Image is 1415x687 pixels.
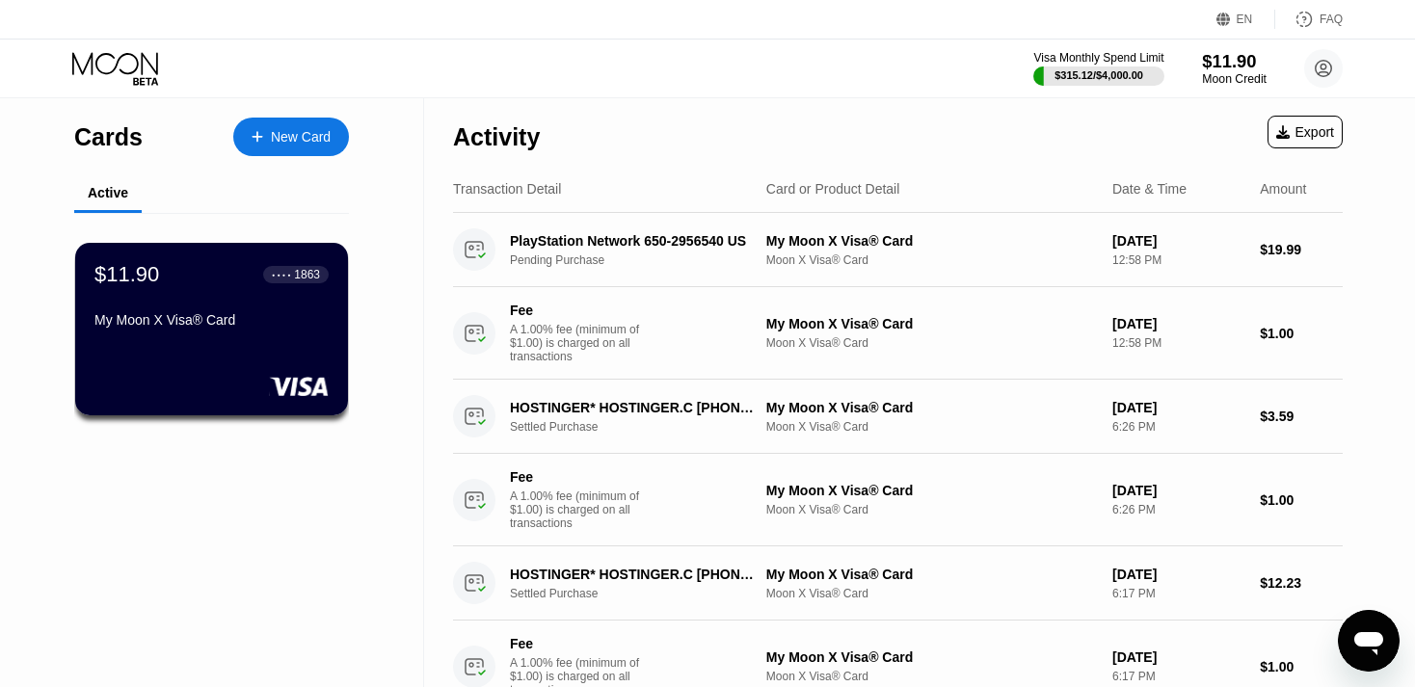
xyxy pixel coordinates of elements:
div: $1.00 [1260,326,1343,341]
div: Moon X Visa® Card [766,336,1097,350]
div: Settled Purchase [510,587,778,600]
div: My Moon X Visa® Card [766,316,1097,331]
div: $1.00 [1260,659,1343,674]
div: Moon X Visa® Card [766,587,1097,600]
div: [DATE] [1112,567,1244,582]
div: 6:17 PM [1112,587,1244,600]
div: Pending Purchase [510,253,778,267]
div: My Moon X Visa® Card [766,233,1097,249]
div: My Moon X Visa® Card [94,312,329,328]
div: [DATE] [1112,649,1244,665]
div: $315.12 / $4,000.00 [1055,69,1143,81]
div: 12:58 PM [1112,253,1244,267]
div: New Card [233,118,349,156]
div: Moon X Visa® Card [766,670,1097,683]
div: [DATE] [1112,483,1244,498]
iframe: Button to launch messaging window [1338,610,1400,672]
div: ● ● ● ● [272,272,291,277]
div: Fee [510,469,645,485]
div: Moon X Visa® Card [766,420,1097,434]
div: My Moon X Visa® Card [766,567,1097,582]
div: PlayStation Network 650-2956540 USPending PurchaseMy Moon X Visa® CardMoon X Visa® Card[DATE]12:5... [453,213,1343,287]
div: Visa Monthly Spend Limit [1033,51,1163,65]
div: Fee [510,303,645,318]
div: $3.59 [1260,409,1343,424]
div: Transaction Detail [453,181,561,197]
div: Export [1268,116,1343,148]
div: $19.99 [1260,242,1343,257]
div: Activity [453,123,540,151]
div: FAQ [1320,13,1343,26]
div: Cards [74,123,143,151]
div: FAQ [1275,10,1343,29]
div: PlayStation Network 650-2956540 US [510,233,759,249]
div: $12.23 [1260,575,1343,591]
div: Settled Purchase [510,420,778,434]
div: Moon Credit [1202,72,1267,86]
div: Active [88,185,128,200]
div: [DATE] [1112,316,1244,331]
div: HOSTINGER* HOSTINGER.C [PHONE_NUMBER] CYSettled PurchaseMy Moon X Visa® CardMoon X Visa® Card[DAT... [453,380,1343,454]
div: 1863 [294,268,320,281]
div: Export [1276,124,1334,140]
div: Amount [1260,181,1306,197]
div: New Card [271,129,331,145]
div: 6:26 PM [1112,503,1244,516]
div: A 1.00% fee (minimum of $1.00) is charged on all transactions [510,489,654,530]
div: FeeA 1.00% fee (minimum of $1.00) is charged on all transactionsMy Moon X Visa® CardMoon X Visa® ... [453,454,1343,546]
div: A 1.00% fee (minimum of $1.00) is charged on all transactions [510,323,654,363]
div: EN [1216,10,1275,29]
div: HOSTINGER* HOSTINGER.C [PHONE_NUMBER] CY [510,567,759,582]
div: FeeA 1.00% fee (minimum of $1.00) is charged on all transactionsMy Moon X Visa® CardMoon X Visa® ... [453,287,1343,380]
div: My Moon X Visa® Card [766,400,1097,415]
div: Visa Monthly Spend Limit$315.12/$4,000.00 [1033,51,1163,86]
div: HOSTINGER* HOSTINGER.C [PHONE_NUMBER] CY [510,400,759,415]
div: My Moon X Visa® Card [766,649,1097,665]
div: $11.90 [94,262,159,287]
div: $11.90 [1202,51,1267,71]
div: HOSTINGER* HOSTINGER.C [PHONE_NUMBER] CYSettled PurchaseMy Moon X Visa® CardMoon X Visa® Card[DAT... [453,546,1343,621]
div: $11.90Moon Credit [1202,51,1267,86]
div: 6:17 PM [1112,670,1244,683]
div: [DATE] [1112,400,1244,415]
div: Fee [510,636,645,651]
div: $1.00 [1260,492,1343,508]
div: Moon X Visa® Card [766,503,1097,516]
div: Date & Time [1112,181,1187,197]
div: Moon X Visa® Card [766,253,1097,267]
div: My Moon X Visa® Card [766,483,1097,498]
div: $11.90● ● ● ●1863My Moon X Visa® Card [75,243,348,415]
div: EN [1237,13,1253,26]
div: Card or Product Detail [766,181,900,197]
div: 12:58 PM [1112,336,1244,350]
div: [DATE] [1112,233,1244,249]
div: 6:26 PM [1112,420,1244,434]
